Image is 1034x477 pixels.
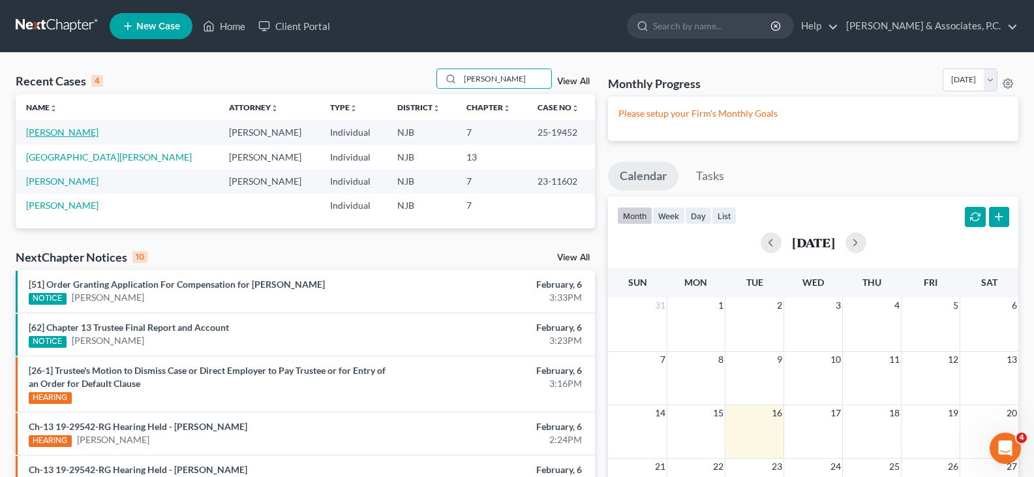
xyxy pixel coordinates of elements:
div: February, 6 [406,278,582,291]
button: list [712,207,737,224]
span: 8 [717,352,725,367]
span: 11 [888,352,901,367]
td: 23-11602 [527,169,595,193]
a: [PERSON_NAME] [72,334,144,347]
a: [PERSON_NAME] [26,176,99,187]
td: Individual [320,194,386,218]
span: 13 [1005,352,1018,367]
span: 4 [893,298,901,313]
td: Individual [320,120,386,144]
span: 24 [829,459,842,474]
td: Individual [320,145,386,169]
span: 12 [947,352,960,367]
a: [51] Order Granting Application For Compensation for [PERSON_NAME] [29,279,325,290]
i: unfold_more [350,104,357,112]
span: 4 [1016,433,1027,443]
div: 3:23PM [406,334,582,347]
div: HEARING [29,435,72,447]
span: 26 [947,459,960,474]
a: Nameunfold_more [26,102,57,112]
input: Search by name... [460,69,551,88]
span: 31 [654,298,667,313]
div: NOTICE [29,336,67,348]
span: 1 [717,298,725,313]
i: unfold_more [571,104,579,112]
span: Wed [802,277,824,288]
span: 21 [654,459,667,474]
a: Tasks [684,162,736,191]
span: 9 [776,352,783,367]
div: 2:24PM [406,433,582,446]
div: Recent Cases [16,73,103,89]
button: month [617,207,652,224]
div: February, 6 [406,364,582,377]
div: February, 6 [406,321,582,334]
span: 2 [776,298,783,313]
td: 13 [456,145,527,169]
span: Mon [684,277,707,288]
td: NJB [387,194,457,218]
a: Case Nounfold_more [538,102,579,112]
h2: [DATE] [792,236,835,249]
td: NJB [387,145,457,169]
td: [PERSON_NAME] [219,145,320,169]
a: [PERSON_NAME] [26,127,99,138]
a: View All [557,253,590,262]
div: NextChapter Notices [16,249,147,265]
div: 10 [132,251,147,263]
span: Thu [862,277,881,288]
div: 4 [91,75,103,87]
a: [62] Chapter 13 Trustee Final Report and Account [29,322,229,333]
span: Fri [924,277,937,288]
a: Districtunfold_more [397,102,440,112]
a: Ch-13 19-29542-RG Hearing Held - [PERSON_NAME] [29,464,247,475]
a: [26-1] Trustee's Motion to Dismiss Case or Direct Employer to Pay Trustee or for Entry of an Orde... [29,365,386,389]
span: Tue [746,277,763,288]
a: Home [196,14,252,38]
a: Typeunfold_more [330,102,357,112]
h3: Monthly Progress [608,76,701,91]
span: Sat [981,277,997,288]
td: 7 [456,194,527,218]
a: Client Portal [252,14,337,38]
input: Search by name... [653,14,772,38]
div: 3:16PM [406,377,582,390]
a: [PERSON_NAME] [72,291,144,304]
div: February, 6 [406,420,582,433]
td: 7 [456,120,527,144]
span: 14 [654,405,667,421]
span: 10 [829,352,842,367]
span: 22 [712,459,725,474]
span: 17 [829,405,842,421]
div: NOTICE [29,293,67,305]
span: 3 [834,298,842,313]
a: [PERSON_NAME] [77,433,149,446]
span: 23 [770,459,783,474]
span: 18 [888,405,901,421]
span: 6 [1011,298,1018,313]
td: NJB [387,169,457,193]
div: 3:33PM [406,291,582,304]
span: 7 [659,352,667,367]
div: HEARING [29,392,72,404]
span: 25 [888,459,901,474]
span: 15 [712,405,725,421]
div: February, 6 [406,463,582,476]
span: 27 [1005,459,1018,474]
td: NJB [387,120,457,144]
td: [PERSON_NAME] [219,120,320,144]
span: 16 [770,405,783,421]
i: unfold_more [503,104,511,112]
a: [PERSON_NAME] [26,200,99,211]
a: Help [795,14,838,38]
td: Individual [320,169,386,193]
p: Please setup your Firm's Monthly Goals [618,107,1008,120]
span: 5 [952,298,960,313]
i: unfold_more [271,104,279,112]
td: 7 [456,169,527,193]
span: Sun [628,277,647,288]
span: 20 [1005,405,1018,421]
a: [GEOGRAPHIC_DATA][PERSON_NAME] [26,151,192,162]
span: New Case [136,22,180,31]
td: 25-19452 [527,120,595,144]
